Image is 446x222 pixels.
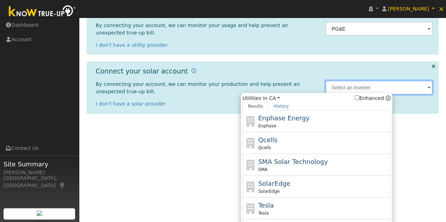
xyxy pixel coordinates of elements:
span: Tesla [258,202,274,209]
h1: Connect your solar account [96,67,188,75]
span: By connecting your account, we can monitor your production and help prevent an unexpected true-up... [96,81,300,94]
input: Select a Utility [325,22,433,36]
span: Utilities in [243,95,391,102]
span: SolarEdge [258,180,290,187]
img: Know True-Up [5,4,79,20]
label: Enhanced [355,95,384,102]
a: I don't have a utility provider [96,42,168,48]
span: Qcells [258,136,277,144]
a: I don't have a solar provider [96,101,166,107]
img: retrieve [37,210,42,216]
a: Enhanced Providers [386,95,391,101]
span: [PERSON_NAME] [388,6,429,12]
span: Site Summary [4,159,75,169]
a: History [268,102,294,110]
span: × [438,5,444,13]
div: [GEOGRAPHIC_DATA], [GEOGRAPHIC_DATA] [4,175,75,189]
input: Enhanced [355,95,359,100]
span: Qcells [258,145,271,151]
span: Enphase [258,123,276,129]
a: Map [59,183,66,188]
a: Results [243,102,269,110]
span: Show enhanced providers [355,95,391,102]
div: [PERSON_NAME] [4,169,75,176]
span: SolarEdge [258,188,280,195]
a: CA [269,95,280,102]
span: Enphase Energy [258,114,310,122]
span: By connecting your account, we can monitor your usage and help prevent an unexpected true-up bill. [96,23,288,36]
input: Select an Inverter [325,81,433,95]
span: Tesla [258,210,269,216]
span: SMA Solar Technology [258,158,328,165]
span: SMA [258,166,267,173]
